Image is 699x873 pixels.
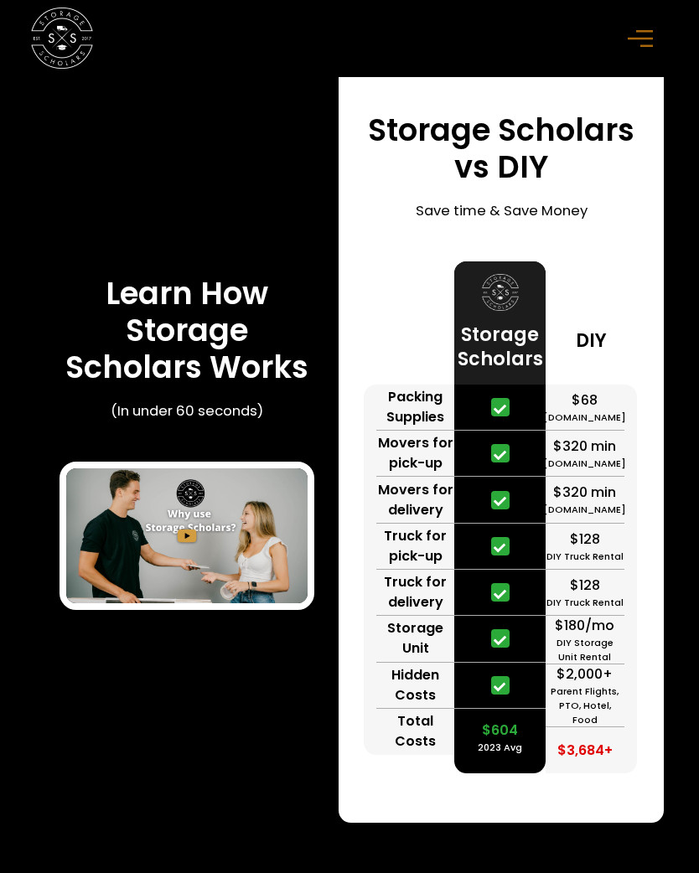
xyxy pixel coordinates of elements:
[376,711,455,752] div: Total Costs
[543,411,626,425] div: [DOMAIN_NAME]
[364,111,639,185] h3: Storage Scholars vs DIY
[557,741,613,761] div: $3,684+
[546,636,624,664] div: DIY Storage Unit Rental
[570,576,600,596] div: $128
[376,665,455,705] div: Hidden Costs
[31,8,93,70] img: Storage Scholars main logo
[543,457,626,471] div: [DOMAIN_NAME]
[111,401,263,422] p: (In under 60 seconds)
[31,8,93,70] a: home
[458,323,543,371] h3: Storage Scholars
[553,483,616,503] div: $320 min
[546,550,624,564] div: DIY Truck Rental
[376,387,455,427] div: Packing Supplies
[482,721,518,741] div: $604
[553,436,616,457] div: $320 min
[546,596,624,610] div: DIY Truck Rental
[546,684,624,726] div: Parent Flights, PTO, Hotel, Food
[576,329,607,354] h3: DIY
[66,468,308,604] a: open lightbox
[482,274,519,311] img: Storage Scholars logo.
[376,433,455,473] div: Movers for pick-up
[478,741,522,755] div: 2023 Avg
[555,616,614,636] div: $180/mo
[376,526,455,566] div: Truck for pick-up
[376,572,455,612] div: Truck for delivery
[572,390,598,411] div: $68
[416,201,588,222] p: Save time & Save Money
[66,468,308,604] img: Storage Scholars - How it Works video.
[543,503,626,517] div: [DOMAIN_NAME]
[376,618,455,659] div: Storage Unit
[376,480,455,520] div: Movers for delivery
[557,664,613,684] div: $2,000+
[619,14,668,64] div: menu
[60,275,314,386] h3: Learn How Storage Scholars Works
[570,529,600,550] div: $128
